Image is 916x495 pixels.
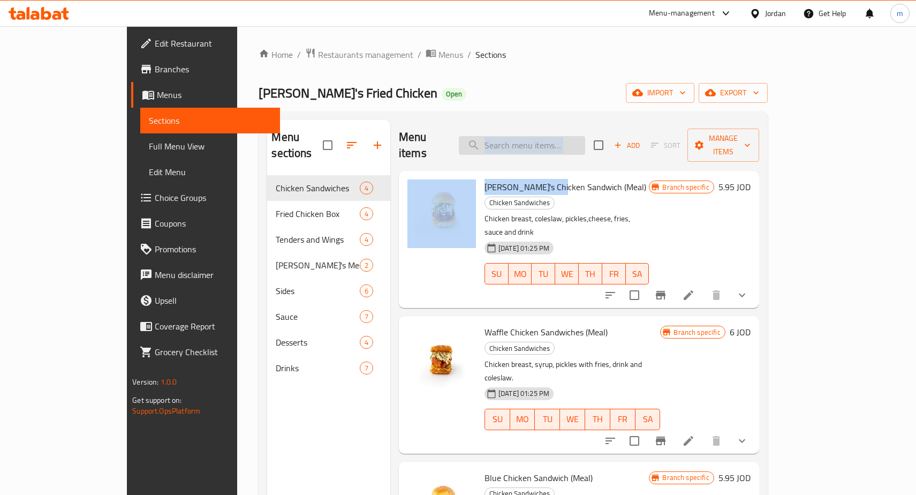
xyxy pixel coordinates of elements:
div: items [360,207,373,220]
span: SU [489,411,506,427]
span: Open [442,89,466,99]
button: MO [510,409,535,430]
span: [DATE] 01:25 PM [494,388,554,399]
button: Manage items [687,129,759,162]
span: MO [513,266,528,282]
span: Choice Groups [155,191,271,204]
div: items [360,310,373,323]
button: WE [555,263,579,284]
button: sort-choices [597,428,623,454]
a: Grocery Checklist [131,339,280,365]
button: Branch-specific-item [648,282,673,308]
span: [DATE] 01:25 PM [494,243,554,253]
span: 4 [360,183,373,193]
button: TU [535,409,560,430]
span: FR [607,266,622,282]
span: [PERSON_NAME]'s Chicken Sandwich (Meal) [485,179,646,195]
span: 6 [360,286,373,296]
span: Branches [155,63,271,76]
span: Coupons [155,217,271,230]
a: Choice Groups [131,185,280,211]
a: Branches [131,56,280,82]
button: show more [729,282,755,308]
div: Sides6 [267,278,390,304]
div: items [360,259,373,272]
span: Branch specific [658,472,713,483]
span: 4 [360,235,373,245]
span: Branch specific [658,182,713,192]
span: Waffle Chicken Sandwiches (Meal) [485,324,608,340]
span: SA [630,266,645,282]
button: SU [485,263,509,284]
span: 4 [360,337,373,348]
span: SU [489,266,504,282]
button: export [699,83,768,103]
span: SA [640,411,656,427]
div: items [360,336,373,349]
button: MO [509,263,532,284]
div: items [360,362,373,374]
a: Restaurants management [305,48,413,62]
span: 2 [360,260,373,271]
div: [PERSON_NAME]'s Meal2 [267,252,390,278]
button: delete [703,428,729,454]
span: Grocery Checklist [155,346,271,358]
div: Fried Chicken Box4 [267,201,390,227]
a: Edit Restaurant [131,31,280,56]
span: Menus [438,48,463,61]
span: Tenders and Wings [276,233,359,246]
span: m [897,7,903,19]
span: MO [514,411,531,427]
span: [PERSON_NAME]'s Fried Chicken [259,81,437,105]
span: import [634,86,686,100]
div: Ray's Meal [276,259,359,272]
nav: breadcrumb [259,48,767,62]
span: Sauce [276,310,359,323]
button: FR [602,263,626,284]
div: Jordan [765,7,786,19]
div: Chicken Sandwiches [485,342,555,355]
a: Support.OpsPlatform [132,404,200,418]
span: Menus [157,88,271,101]
span: Chicken Sandwiches [485,197,554,209]
button: WE [560,409,585,430]
span: Drinks [276,362,359,374]
div: Tenders and Wings4 [267,227,390,252]
div: Chicken Sandwiches [276,182,359,194]
span: Desserts [276,336,359,349]
h6: 6 JOD [730,325,751,340]
a: Coverage Report [131,313,280,339]
svg: Show Choices [736,434,748,447]
span: Select section [587,134,610,156]
p: Chicken breast, syrup, pickles with fries, drink and coleslaw. [485,358,660,385]
span: Restaurants management [318,48,413,61]
h6: 5.95 JOD [718,179,751,194]
span: Chicken Sandwiches [485,342,554,355]
span: Coverage Report [155,320,271,333]
span: TH [583,266,598,282]
span: Edit Restaurant [155,37,271,50]
span: TH [589,411,606,427]
button: TH [579,263,602,284]
span: Sections [475,48,506,61]
span: WE [559,266,574,282]
a: Promotions [131,236,280,262]
span: 4 [360,209,373,219]
span: TU [539,411,556,427]
span: Sort sections [339,132,365,158]
span: [PERSON_NAME]'s Meal [276,259,359,272]
span: Full Menu View [149,140,271,153]
button: Add section [365,132,390,158]
span: Blue Chicken Sandwich (Meal) [485,470,593,486]
button: show more [729,428,755,454]
a: Menu disclaimer [131,262,280,288]
button: TH [585,409,610,430]
h2: Menu items [399,129,446,161]
div: Sides [276,284,359,297]
span: export [707,86,759,100]
div: items [360,284,373,297]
